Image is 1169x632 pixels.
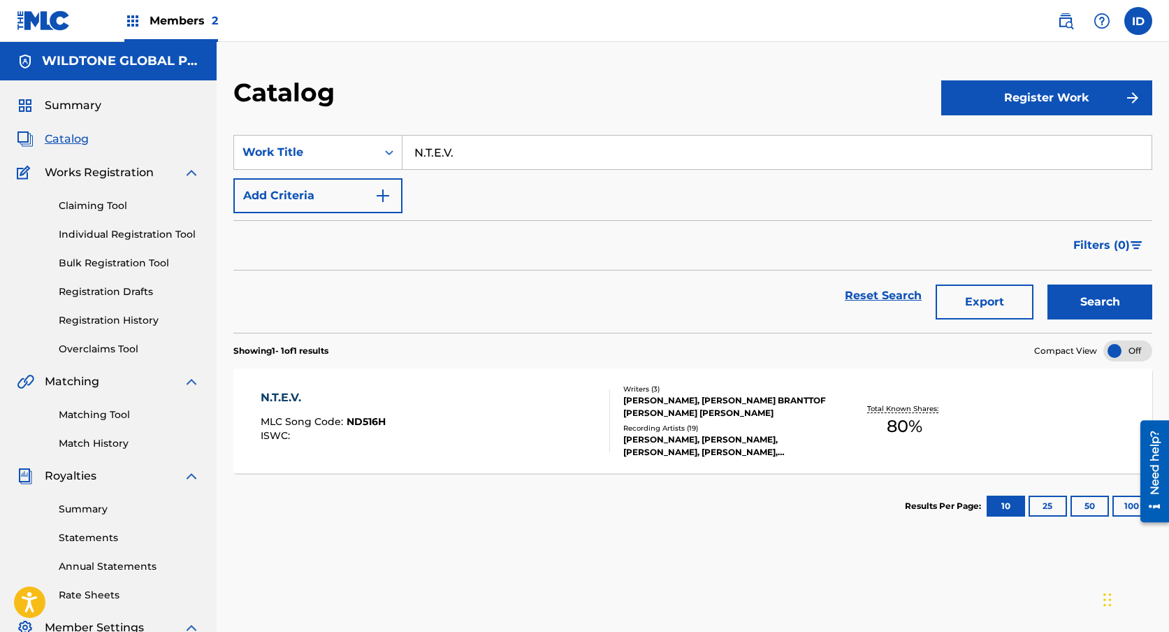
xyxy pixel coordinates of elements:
button: Filters (0) [1065,228,1152,263]
a: Statements [59,531,200,545]
button: Export [936,285,1033,319]
a: Matching Tool [59,408,200,422]
span: Filters ( 0 ) [1073,237,1130,254]
div: [PERSON_NAME], [PERSON_NAME], [PERSON_NAME], [PERSON_NAME], [PERSON_NAME] [623,433,828,459]
a: Registration Drafts [59,285,200,299]
span: Catalog [45,131,89,148]
span: Matching [45,373,99,390]
span: 2 [212,14,218,27]
img: Catalog [17,131,34,148]
button: 10 [987,496,1025,517]
img: filter [1131,241,1142,250]
span: Royalties [45,468,96,484]
img: Matching [17,373,34,390]
img: 9d2ae6d4665cec9f34b9.svg [375,187,391,204]
img: expand [183,373,200,390]
img: Works Registration [17,164,35,181]
a: Bulk Registration Tool [59,256,200,271]
span: ISWC : [261,429,293,442]
a: Public Search [1052,7,1080,35]
p: Results Per Page: [905,500,985,512]
img: Royalties [17,468,34,484]
div: N.T.E.V. [261,389,386,406]
form: Search Form [233,135,1152,333]
a: SummarySummary [17,97,101,114]
button: Register Work [941,80,1152,115]
button: 25 [1029,496,1067,517]
a: Registration History [59,313,200,328]
div: Recording Artists ( 19 ) [623,423,828,433]
img: f7272a7cc735f4ea7f67.svg [1124,89,1141,106]
span: 80 % [887,414,922,439]
img: expand [183,164,200,181]
a: Annual Statements [59,559,200,574]
div: Work Title [242,144,368,161]
img: expand [183,468,200,484]
p: Total Known Shares: [867,403,942,414]
a: N.T.E.V.MLC Song Code:ND516HISWC:Writers (3)[PERSON_NAME], [PERSON_NAME] BRANTTOF [PERSON_NAME] [... [233,368,1152,473]
span: Summary [45,97,101,114]
div: Drag [1103,579,1112,621]
img: help [1094,13,1110,29]
a: CatalogCatalog [17,131,89,148]
img: MLC Logo [17,10,71,31]
button: Search [1047,285,1152,319]
button: Add Criteria [233,178,402,213]
span: ND516H [347,415,386,428]
a: Match History [59,436,200,451]
iframe: Chat Widget [1099,565,1169,632]
div: Writers ( 3 ) [623,384,828,394]
span: MLC Song Code : [261,415,347,428]
span: Works Registration [45,164,154,181]
a: Individual Registration Tool [59,227,200,242]
button: 100 [1112,496,1151,517]
p: Showing 1 - 1 of 1 results [233,345,328,357]
iframe: Resource Center [1130,415,1169,528]
div: [PERSON_NAME], [PERSON_NAME] BRANTTOF [PERSON_NAME] [PERSON_NAME] [623,394,828,419]
img: Summary [17,97,34,114]
h2: Catalog [233,77,342,108]
img: search [1057,13,1074,29]
a: Summary [59,502,200,517]
img: Accounts [17,53,34,70]
span: Members [150,13,218,29]
button: 50 [1070,496,1109,517]
div: User Menu [1124,7,1152,35]
a: Claiming Tool [59,199,200,213]
h5: WILDTONE GLOBAL PUBLISHING [42,53,200,69]
img: Top Rightsholders [124,13,141,29]
span: Compact View [1034,345,1097,357]
a: Overclaims Tool [59,342,200,357]
a: Rate Sheets [59,588,200,603]
div: Help [1088,7,1116,35]
a: Reset Search [838,280,929,311]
